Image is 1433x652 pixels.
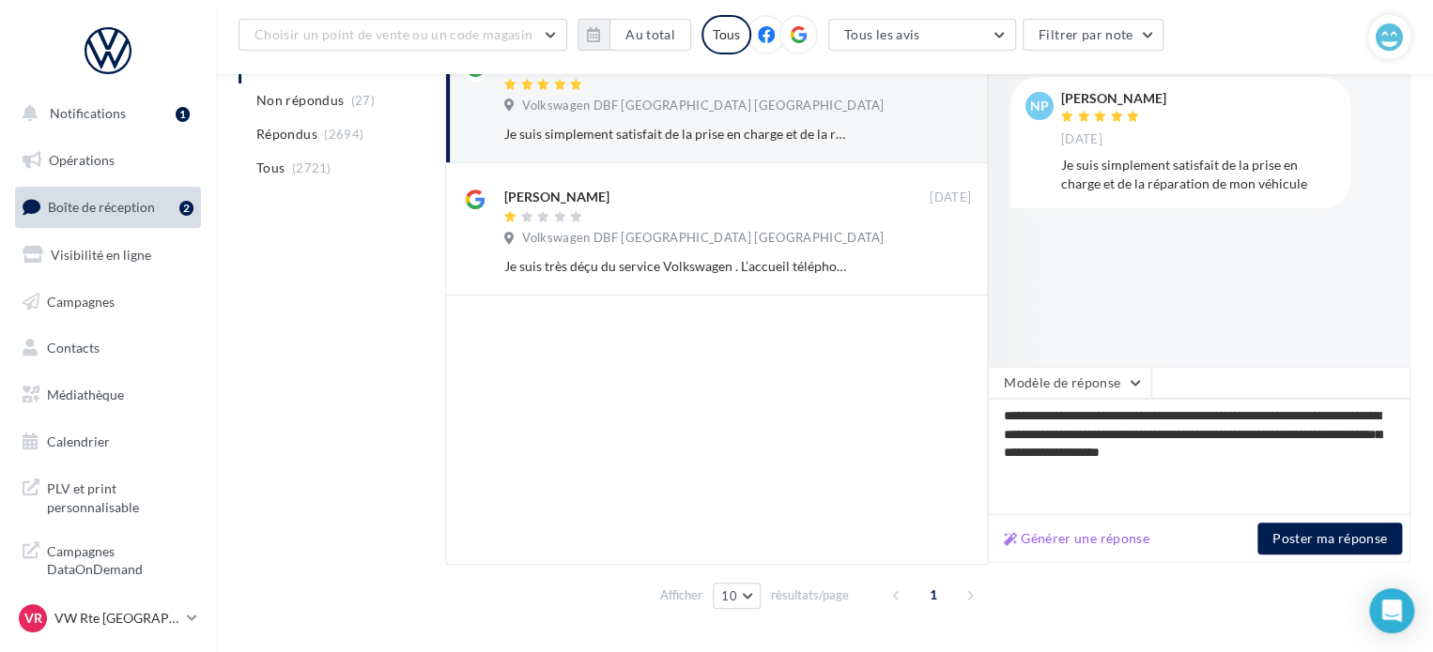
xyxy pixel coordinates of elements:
a: Contacts [11,328,205,368]
span: Volkswagen DBF [GEOGRAPHIC_DATA] [GEOGRAPHIC_DATA] [522,98,884,114]
a: Visibilité en ligne [11,235,205,275]
a: Boîte de réception2 [11,187,205,227]
button: 10 [713,583,761,609]
a: Calendrier [11,422,205,462]
span: Calendrier [47,433,110,449]
span: Notifications [50,105,126,121]
span: VR [24,609,42,628]
div: Open Intercom Messenger [1369,588,1414,633]
span: Tous les avis [844,26,920,42]
button: Au total [578,19,691,51]
span: Non répondus [256,91,344,110]
span: Campagnes DataOnDemand [47,538,193,579]
button: Poster ma réponse [1257,523,1402,554]
span: [DATE] [930,190,971,206]
span: 1 [918,580,948,610]
span: résultats/page [771,586,849,604]
a: Médiathèque [11,375,205,415]
span: Visibilité en ligne [51,247,151,263]
span: 10 [721,588,737,603]
span: NP [1030,97,1049,115]
button: Tous les avis [828,19,1016,51]
span: Contacts [47,340,100,356]
span: Répondus [256,125,317,144]
div: [PERSON_NAME] [1061,92,1166,105]
a: VR VW Rte [GEOGRAPHIC_DATA] [15,600,201,636]
div: [PERSON_NAME] [504,188,609,206]
span: Boîte de réception [48,199,155,215]
div: Je suis simplement satisfait de la prise en charge et de la réparation de mon véhicule [1061,156,1335,193]
a: PLV et print personnalisable [11,468,205,523]
button: Modèle de réponse [988,367,1151,399]
span: PLV et print personnalisable [47,476,193,516]
button: Choisir un point de vente ou un code magasin [239,19,567,51]
button: Au total [609,19,691,51]
p: VW Rte [GEOGRAPHIC_DATA] [54,609,179,628]
span: Afficher [660,586,702,604]
span: Opérations [49,152,115,168]
div: 1 [176,107,190,122]
span: [DATE] [1061,131,1102,148]
span: Volkswagen DBF [GEOGRAPHIC_DATA] [GEOGRAPHIC_DATA] [522,230,884,247]
a: Opérations [11,141,205,180]
div: 2 [179,201,193,216]
div: Je suis très déçu du service Volkswagen . L’accueil téléphonique est déplorable : les conseillère... [504,257,849,276]
button: Filtrer par note [1023,19,1164,51]
span: Campagnes [47,293,115,309]
span: (2721) [292,160,331,175]
span: Médiathèque [47,387,124,402]
div: Tous [701,15,751,54]
button: Notifications 1 [11,94,197,133]
a: Campagnes [11,282,205,322]
a: Campagnes DataOnDemand [11,531,205,586]
span: Choisir un point de vente ou un code magasin [254,26,532,42]
div: Je suis simplement satisfait de la prise en charge et de la réparation de mon véhicule [504,125,849,144]
span: (2694) [324,127,363,142]
span: (27) [351,93,375,108]
button: Générer une réponse [996,527,1157,550]
span: Tous [256,159,285,177]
